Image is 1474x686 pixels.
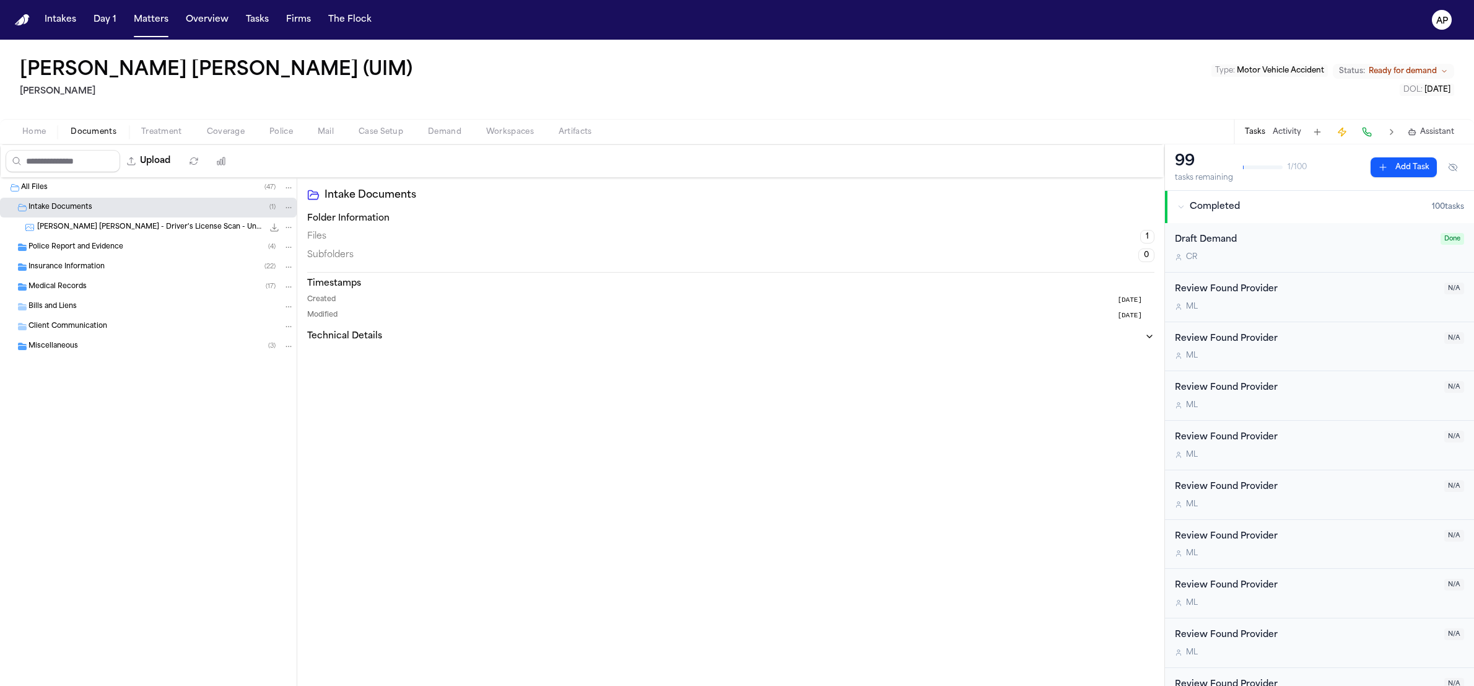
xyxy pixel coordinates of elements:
[1245,127,1265,137] button: Tasks
[1273,127,1301,137] button: Activity
[1175,480,1437,495] div: Review Found Provider
[1175,283,1437,297] div: Review Found Provider
[486,127,534,137] span: Workspaces
[1369,66,1437,76] span: Ready for demand
[559,127,592,137] span: Artifacts
[1175,628,1437,643] div: Review Found Provider
[1165,520,1474,569] div: Open task: Review Found Provider
[1371,157,1437,177] button: Add Task
[323,9,377,31] a: The Flock
[1175,332,1437,346] div: Review Found Provider
[1339,66,1365,76] span: Status:
[1215,67,1235,74] span: Type :
[28,242,123,253] span: Police Report and Evidence
[307,330,382,343] h3: Technical Details
[28,302,77,312] span: Bills and Liens
[21,183,48,193] span: All Files
[1140,230,1154,244] span: 1
[15,14,30,26] a: Home
[1186,302,1198,312] span: M L
[71,127,116,137] span: Documents
[1165,223,1474,273] div: Open task: Draft Demand
[1117,310,1142,321] span: [DATE]
[268,221,281,234] button: Download E. Gomez Lara - Driver's License Scan - Undated
[207,127,245,137] span: Coverage
[40,9,81,31] a: Intakes
[1432,202,1464,212] span: 100 task s
[1138,248,1154,262] span: 0
[1117,295,1154,306] button: [DATE]
[141,127,182,137] span: Treatment
[1211,64,1328,77] button: Edit Type: Motor Vehicle Accident
[307,213,1154,225] h3: Folder Information
[1165,421,1474,470] div: Open task: Review Found Provider
[241,9,274,31] button: Tasks
[1333,64,1454,79] button: Change status from Ready for demand
[28,203,92,213] span: Intake Documents
[307,330,1154,343] button: Technical Details
[1117,310,1154,321] button: [DATE]
[264,263,276,270] span: ( 22 )
[1165,618,1474,668] div: Open task: Review Found Provider
[6,150,120,172] input: Search files
[1117,295,1142,306] span: [DATE]
[1444,628,1464,640] span: N/A
[129,9,173,31] button: Matters
[264,184,276,191] span: ( 47 )
[1175,173,1233,183] div: tasks remaining
[1333,123,1351,141] button: Create Immediate Task
[1186,648,1198,657] span: M L
[1165,470,1474,520] div: Open task: Review Found Provider
[1441,233,1464,245] span: Done
[307,231,326,243] span: Files
[1186,351,1198,361] span: M L
[1288,162,1307,172] span: 1 / 100
[20,59,412,82] h1: [PERSON_NAME] [PERSON_NAME] (UIM)
[325,188,1154,203] h2: Intake Documents
[1444,332,1464,344] span: N/A
[1424,86,1450,94] span: [DATE]
[359,127,403,137] span: Case Setup
[28,282,87,292] span: Medical Records
[1186,450,1198,460] span: M L
[1436,17,1448,25] text: AP
[1442,157,1464,177] button: Hide completed tasks (⌘⇧H)
[266,283,276,290] span: ( 17 )
[281,9,316,31] button: Firms
[1175,233,1433,247] div: Draft Demand
[1444,283,1464,294] span: N/A
[15,14,30,26] img: Finch Logo
[1165,191,1474,223] button: Completed100tasks
[1165,569,1474,618] div: Open task: Review Found Provider
[1165,273,1474,322] div: Open task: Review Found Provider
[1237,67,1324,74] span: Motor Vehicle Accident
[307,278,1154,290] h3: Timestamps
[1175,530,1437,544] div: Review Found Provider
[307,295,336,306] span: Created
[1186,252,1197,262] span: C R
[1165,371,1474,421] div: Open task: Review Found Provider
[1444,530,1464,542] span: N/A
[181,9,233,31] button: Overview
[22,127,46,137] span: Home
[37,222,263,233] span: [PERSON_NAME] [PERSON_NAME] - Driver's License Scan - Undated
[1444,480,1464,492] span: N/A
[307,249,354,262] span: Subfolders
[1444,579,1464,591] span: N/A
[20,59,412,82] button: Edit matter name
[269,204,276,211] span: ( 1 )
[1175,381,1437,395] div: Review Found Provider
[89,9,121,31] button: Day 1
[20,84,417,99] h2: [PERSON_NAME]
[1175,152,1233,172] div: 99
[268,244,276,250] span: ( 4 )
[1186,548,1198,558] span: M L
[307,310,338,321] span: Modified
[28,262,105,273] span: Insurance Information
[1175,579,1437,593] div: Review Found Provider
[1175,431,1437,445] div: Review Found Provider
